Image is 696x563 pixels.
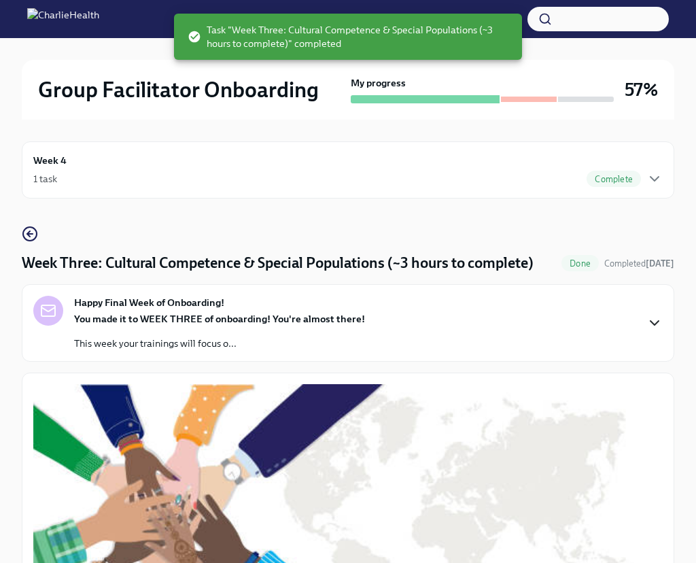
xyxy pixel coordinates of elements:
[74,296,224,309] strong: Happy Final Week of Onboarding!
[587,174,641,184] span: Complete
[646,258,674,269] strong: [DATE]
[27,8,99,30] img: CharlieHealth
[33,172,57,186] div: 1 task
[74,313,365,325] strong: You made it to WEEK THREE of onboarding! You're almost there!
[625,78,658,102] h3: 57%
[74,337,365,350] p: This week your trainings will focus o...
[38,76,319,103] h2: Group Facilitator Onboarding
[33,153,67,168] h6: Week 4
[604,258,674,269] span: Completed
[188,23,511,50] span: Task "Week Three: Cultural Competence & Special Populations (~3 hours to complete)" completed
[351,76,406,90] strong: My progress
[22,253,534,273] h4: Week Three: Cultural Competence & Special Populations (~3 hours to complete)
[561,258,599,269] span: Done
